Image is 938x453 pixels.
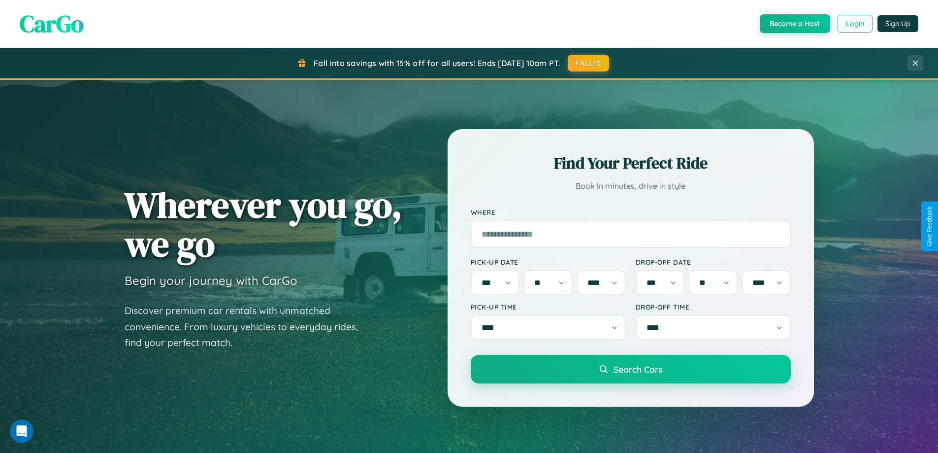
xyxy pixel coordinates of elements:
label: Drop-off Time [636,303,791,311]
label: Pick-up Time [471,303,626,311]
label: Where [471,208,791,216]
span: Search Cars [614,364,662,375]
h3: Begin your journey with CarGo [125,273,297,288]
label: Drop-off Date [636,258,791,266]
iframe: Intercom live chat [10,419,33,443]
h2: Find Your Perfect Ride [471,152,791,174]
button: FALL15 [568,55,609,71]
label: Pick-up Date [471,258,626,266]
button: Become a Host [760,14,830,33]
span: CarGo [20,7,84,40]
button: Login [838,15,873,33]
p: Book in minutes, drive in style [471,179,791,193]
button: Sign Up [877,15,918,32]
p: Discover premium car rentals with unmatched convenience. From luxury vehicles to everyday rides, ... [125,303,371,351]
button: Search Cars [471,355,791,383]
span: Fall into savings with 15% off for all users! Ends [DATE] 10am PT. [314,58,560,68]
h1: Wherever you go, we go [125,185,402,263]
div: Give Feedback [926,207,933,246]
